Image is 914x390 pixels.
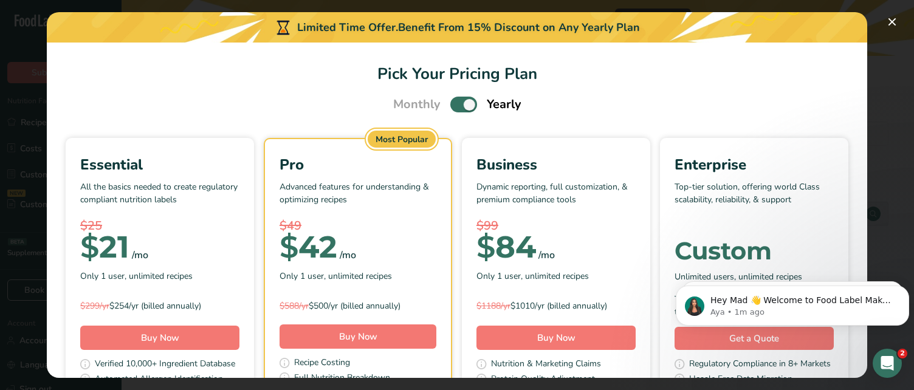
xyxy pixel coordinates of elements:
[95,357,235,372] span: Verified 10,000+ Ingredient Database
[141,332,179,344] span: Buy Now
[476,300,510,312] span: $1188/yr
[280,235,337,259] div: 42
[280,217,436,235] div: $49
[80,299,239,312] div: $254/yr (billed annually)
[537,332,576,344] span: Buy Now
[689,357,831,372] span: Regulatory Compliance in 8+ Markets
[95,372,223,388] span: Automated Allergen Identification
[476,299,636,312] div: $1010/yr (billed annually)
[280,180,436,217] p: Advanced features for understanding & optimizing recipes
[476,228,495,265] span: $
[80,217,239,235] div: $25
[491,372,595,388] span: Protein Quality Adjustment
[132,248,148,262] div: /mo
[689,372,792,388] span: Hassle Free Data Migration
[675,239,834,263] div: Custom
[280,228,298,265] span: $
[873,349,902,378] iframe: Intercom live chat
[280,299,436,312] div: $500/yr (billed annually)
[294,371,390,386] span: Full Nutrition Breakdown
[671,260,914,345] iframe: Intercom notifications message
[675,180,834,217] p: Top-tier solution, offering world Class scalability, reliability, & support
[280,300,309,312] span: $588/yr
[80,235,129,259] div: 21
[61,62,853,86] h1: Pick Your Pricing Plan
[476,180,636,217] p: Dynamic reporting, full customization, & premium compliance tools
[368,131,436,148] div: Most Popular
[491,357,601,372] span: Nutrition & Marketing Claims
[339,330,377,343] span: Buy Now
[80,180,239,217] p: All the basics needed to create regulatory compliant nutrition labels
[487,95,521,114] span: Yearly
[80,228,99,265] span: $
[47,12,867,43] div: Limited Time Offer.
[80,154,239,176] div: Essential
[898,349,907,358] span: 2
[280,154,436,176] div: Pro
[294,356,350,371] span: Recipe Costing
[80,300,109,312] span: $299/yr
[675,154,834,176] div: Enterprise
[476,326,636,350] button: Buy Now
[340,248,356,262] div: /mo
[476,270,589,282] span: Only 1 user, unlimited recipes
[280,324,436,349] button: Buy Now
[80,326,239,350] button: Buy Now
[398,19,640,36] div: Benefit From 15% Discount on Any Yearly Plan
[280,270,392,282] span: Only 1 user, unlimited recipes
[538,248,555,262] div: /mo
[476,154,636,176] div: Business
[476,217,636,235] div: $99
[476,235,536,259] div: 84
[393,95,441,114] span: Monthly
[80,270,193,282] span: Only 1 user, unlimited recipes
